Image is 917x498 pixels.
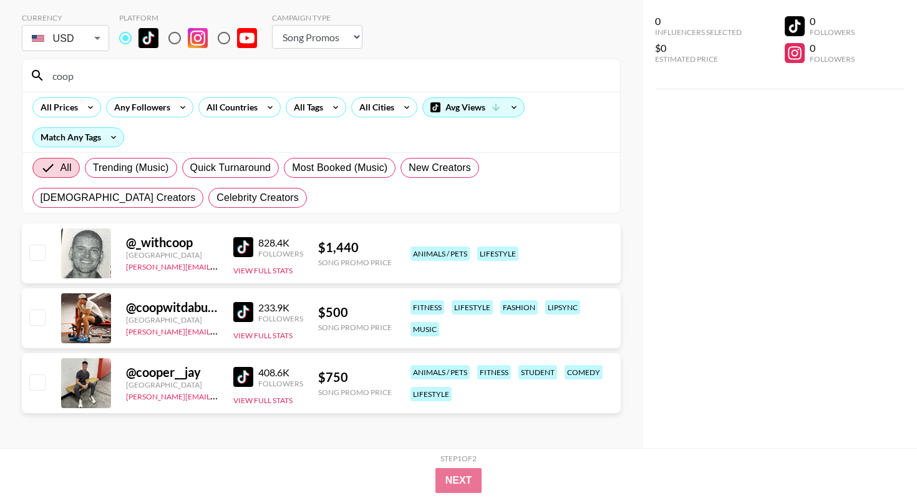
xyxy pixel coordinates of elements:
[810,54,855,64] div: Followers
[352,98,397,117] div: All Cities
[138,28,158,48] img: TikTok
[126,364,218,380] div: @ cooper__jay
[258,379,303,388] div: Followers
[477,247,518,261] div: lifestyle
[33,128,124,147] div: Match Any Tags
[126,250,218,260] div: [GEOGRAPHIC_DATA]
[22,13,109,22] div: Currency
[233,302,253,322] img: TikTok
[318,388,392,397] div: Song Promo Price
[258,366,303,379] div: 408.6K
[655,42,742,54] div: $0
[565,365,603,379] div: comedy
[126,260,311,271] a: [PERSON_NAME][EMAIL_ADDRESS][DOMAIN_NAME]
[410,300,444,315] div: fitness
[233,331,293,340] button: View Full Stats
[477,365,511,379] div: fitness
[233,237,253,257] img: TikTok
[216,190,299,205] span: Celebrity Creators
[410,247,470,261] div: animals / pets
[258,249,303,258] div: Followers
[258,301,303,314] div: 233.9K
[24,27,107,49] div: USD
[655,15,742,27] div: 0
[126,389,311,401] a: [PERSON_NAME][EMAIL_ADDRESS][DOMAIN_NAME]
[410,365,470,379] div: animals / pets
[237,28,257,48] img: YouTube
[258,237,303,249] div: 828.4K
[500,300,538,315] div: fashion
[810,42,855,54] div: 0
[190,160,271,175] span: Quick Turnaround
[318,240,392,255] div: $ 1,440
[188,28,208,48] img: Instagram
[126,380,218,389] div: [GEOGRAPHIC_DATA]
[126,325,311,336] a: [PERSON_NAME][EMAIL_ADDRESS][DOMAIN_NAME]
[318,305,392,320] div: $ 500
[119,13,267,22] div: Platform
[423,98,524,117] div: Avg Views
[61,160,72,175] span: All
[126,235,218,250] div: @ _withcoop
[258,314,303,323] div: Followers
[292,160,387,175] span: Most Booked (Music)
[810,27,855,37] div: Followers
[655,27,742,37] div: Influencers Selected
[545,300,580,315] div: lipsync
[33,98,80,117] div: All Prices
[452,300,493,315] div: lifestyle
[45,66,613,85] input: Search by User Name
[233,367,253,387] img: TikTok
[286,98,326,117] div: All Tags
[233,396,293,405] button: View Full Stats
[199,98,260,117] div: All Countries
[41,190,196,205] span: [DEMOGRAPHIC_DATA] Creators
[126,315,218,325] div: [GEOGRAPHIC_DATA]
[272,13,362,22] div: Campaign Type
[655,54,742,64] div: Estimated Price
[318,258,392,267] div: Song Promo Price
[126,300,218,315] div: @ coopwitdabucket
[93,160,169,175] span: Trending (Music)
[435,468,482,493] button: Next
[318,369,392,385] div: $ 750
[810,15,855,27] div: 0
[318,323,392,332] div: Song Promo Price
[233,266,293,275] button: View Full Stats
[410,387,452,401] div: lifestyle
[440,454,477,463] div: Step 1 of 2
[410,322,439,336] div: music
[107,98,173,117] div: Any Followers
[409,160,471,175] span: New Creators
[518,365,557,379] div: student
